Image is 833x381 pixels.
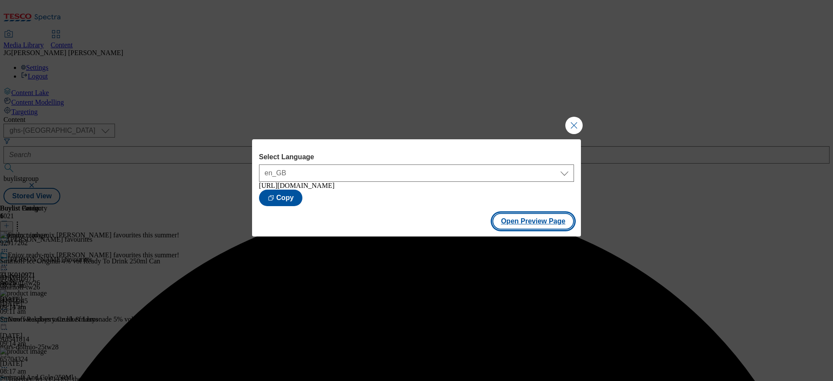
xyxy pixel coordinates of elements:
[252,139,581,236] div: Modal
[492,213,574,230] button: Open Preview Page
[259,153,574,161] label: Select Language
[259,182,574,190] div: [URL][DOMAIN_NAME]
[259,190,302,206] button: Copy
[565,117,583,134] button: Close Modal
